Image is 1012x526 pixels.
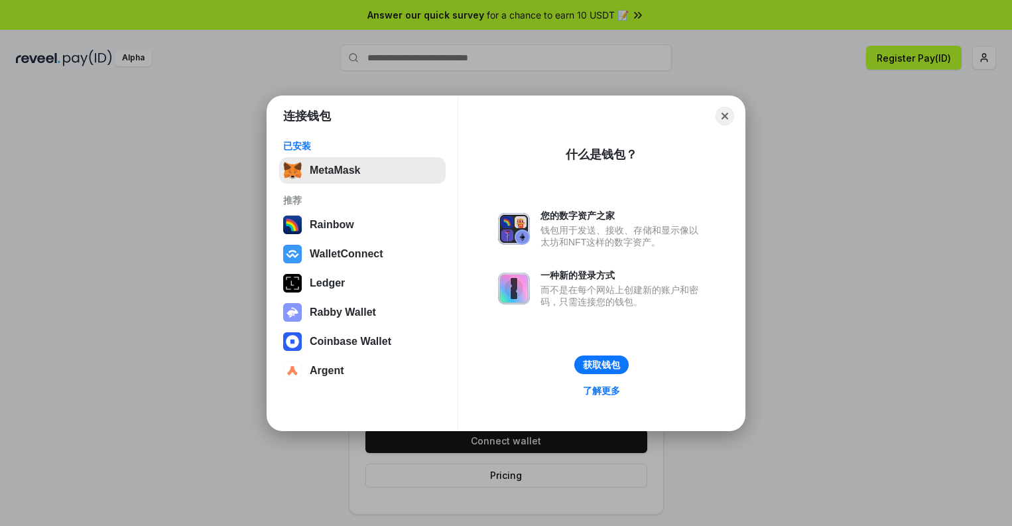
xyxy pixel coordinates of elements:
button: Rainbow [279,212,446,238]
img: svg+xml,%3Csvg%20width%3D%2228%22%20height%3D%2228%22%20viewBox%3D%220%200%2028%2028%22%20fill%3D... [283,332,302,351]
img: svg+xml,%3Csvg%20width%3D%2228%22%20height%3D%2228%22%20viewBox%3D%220%200%2028%2028%22%20fill%3D... [283,245,302,263]
div: 推荐 [283,194,442,206]
img: svg+xml,%3Csvg%20xmlns%3D%22http%3A%2F%2Fwww.w3.org%2F2000%2Fsvg%22%20fill%3D%22none%22%20viewBox... [498,213,530,245]
div: 了解更多 [583,385,620,397]
div: 钱包用于发送、接收、存储和显示像以太坊和NFT这样的数字资产。 [540,224,705,248]
button: Argent [279,358,446,384]
div: Argent [310,365,344,377]
button: Ledger [279,270,446,296]
h1: 连接钱包 [283,108,331,124]
div: 而不是在每个网站上创建新的账户和密码，只需连接您的钱包。 [540,284,705,308]
div: Rabby Wallet [310,306,376,318]
img: svg+xml,%3Csvg%20fill%3D%22none%22%20height%3D%2233%22%20viewBox%3D%220%200%2035%2033%22%20width%... [283,161,302,180]
div: 您的数字资产之家 [540,210,705,222]
button: Rabby Wallet [279,299,446,326]
div: Rainbow [310,219,354,231]
div: Coinbase Wallet [310,336,391,348]
button: Coinbase Wallet [279,328,446,355]
a: 了解更多 [575,382,628,399]
img: svg+xml,%3Csvg%20width%3D%22120%22%20height%3D%22120%22%20viewBox%3D%220%200%20120%20120%22%20fil... [283,216,302,234]
img: svg+xml,%3Csvg%20xmlns%3D%22http%3A%2F%2Fwww.w3.org%2F2000%2Fsvg%22%20fill%3D%22none%22%20viewBox... [283,303,302,322]
div: 什么是钱包？ [566,147,637,163]
img: svg+xml,%3Csvg%20xmlns%3D%22http%3A%2F%2Fwww.w3.org%2F2000%2Fsvg%22%20fill%3D%22none%22%20viewBox... [498,273,530,304]
div: WalletConnect [310,248,383,260]
div: 已安装 [283,140,442,152]
img: svg+xml,%3Csvg%20width%3D%2228%22%20height%3D%2228%22%20viewBox%3D%220%200%2028%2028%22%20fill%3D... [283,362,302,380]
button: 获取钱包 [574,356,629,374]
div: 获取钱包 [583,359,620,371]
button: WalletConnect [279,241,446,267]
div: MetaMask [310,164,360,176]
img: svg+xml,%3Csvg%20xmlns%3D%22http%3A%2F%2Fwww.w3.org%2F2000%2Fsvg%22%20width%3D%2228%22%20height%3... [283,274,302,293]
div: 一种新的登录方式 [540,269,705,281]
div: Ledger [310,277,345,289]
button: Close [716,107,734,125]
button: MetaMask [279,157,446,184]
